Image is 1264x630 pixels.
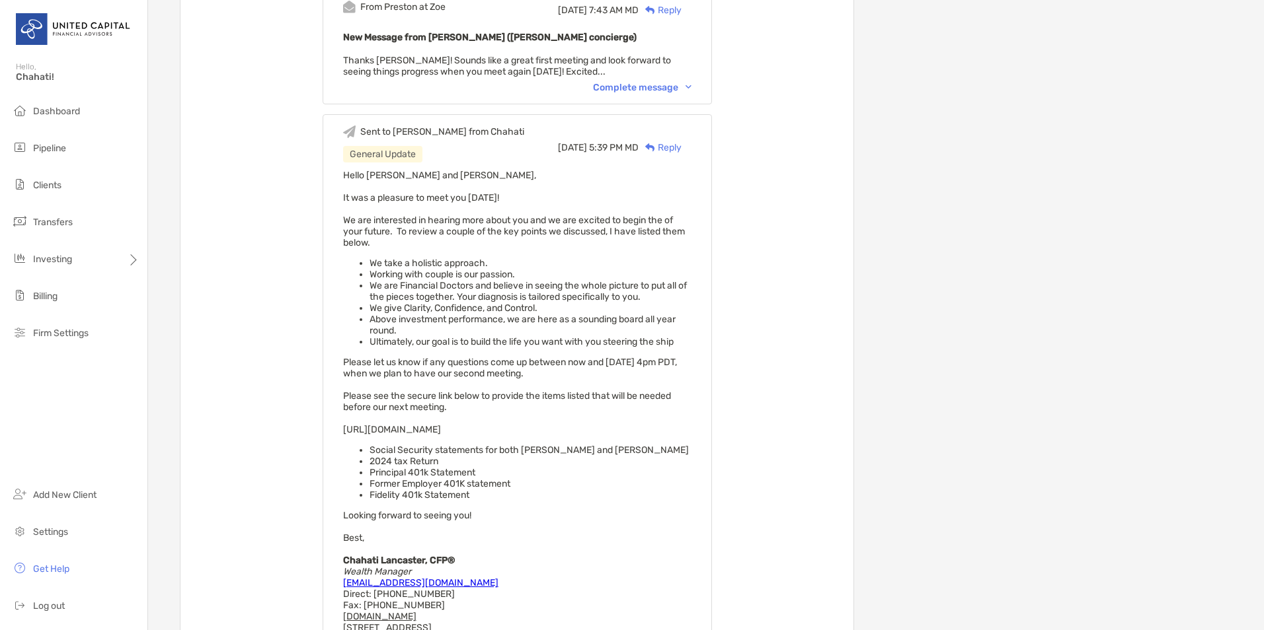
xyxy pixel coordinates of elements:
li: Principal 401k Statement [370,467,691,478]
b: New Message from [PERSON_NAME] ([PERSON_NAME] concierge) [343,32,637,43]
img: get-help icon [12,560,28,576]
img: Reply icon [645,143,655,152]
span: [DATE] [558,5,587,16]
span: Add New Client [33,489,97,501]
img: Reply icon [645,6,655,15]
span: 5:39 PM MD [589,142,639,153]
span: Investing [33,254,72,265]
li: Above investment performance, we are here as a sounding board all year round. [370,314,691,336]
span: [DATE] [558,142,587,153]
img: dashboard icon [12,102,28,118]
img: pipeline icon [12,139,28,155]
img: Event icon [343,125,356,138]
span: Settings [33,526,68,538]
img: Event icon [343,1,356,13]
a: [EMAIL_ADDRESS][DOMAIN_NAME] [343,577,498,588]
img: investing icon [12,250,28,266]
span: Pipeline [33,143,66,154]
li: Fidelity 401k Statement [370,489,691,501]
img: clients icon [12,176,28,192]
span: Firm Settings [33,328,89,339]
strong: Chahati Lancaster, CFP® [343,555,455,566]
img: logout icon [12,597,28,613]
li: 2024 tax Return [370,456,691,467]
u: [DOMAIN_NAME] [343,611,416,622]
span: Thanks [PERSON_NAME]! Sounds like a great first meeting and look forward to seeing things progres... [343,55,671,77]
div: From Preston at Zoe [360,1,446,13]
li: We are Financial Doctors and believe in seeing the whole picture to put all of the pieces togethe... [370,280,691,302]
img: transfers icon [12,213,28,229]
img: United Capital Logo [16,5,132,53]
li: Former Employer 401K statement [370,478,691,489]
li: Ultimately, our goal is to build the life you want with you steering the ship [370,336,691,347]
img: Chevron icon [686,85,691,89]
span: Transfers [33,217,73,228]
li: Working with couple is our passion. [370,269,691,280]
em: Wealth Manager [343,566,411,577]
img: billing icon [12,287,28,303]
img: add_new_client icon [12,486,28,502]
li: We take a holistic approach. [370,258,691,269]
div: Reply [639,3,682,17]
img: settings icon [12,523,28,539]
img: firm-settings icon [12,324,28,340]
span: Get Help [33,563,69,575]
li: Social Security statements for both [PERSON_NAME] and [PERSON_NAME] [370,444,691,456]
div: General Update [343,146,422,162]
div: Reply [639,141,682,155]
span: Chahati! [16,71,139,83]
span: Clients [33,180,61,191]
span: Billing [33,291,58,302]
span: Dashboard [33,106,80,117]
div: Sent to [PERSON_NAME] from Chahati [360,126,524,137]
span: Log out [33,600,65,612]
div: Complete message [593,82,691,93]
span: 7:43 AM MD [589,5,639,16]
li: We give Clarity, Confidence, and Control. [370,302,691,314]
